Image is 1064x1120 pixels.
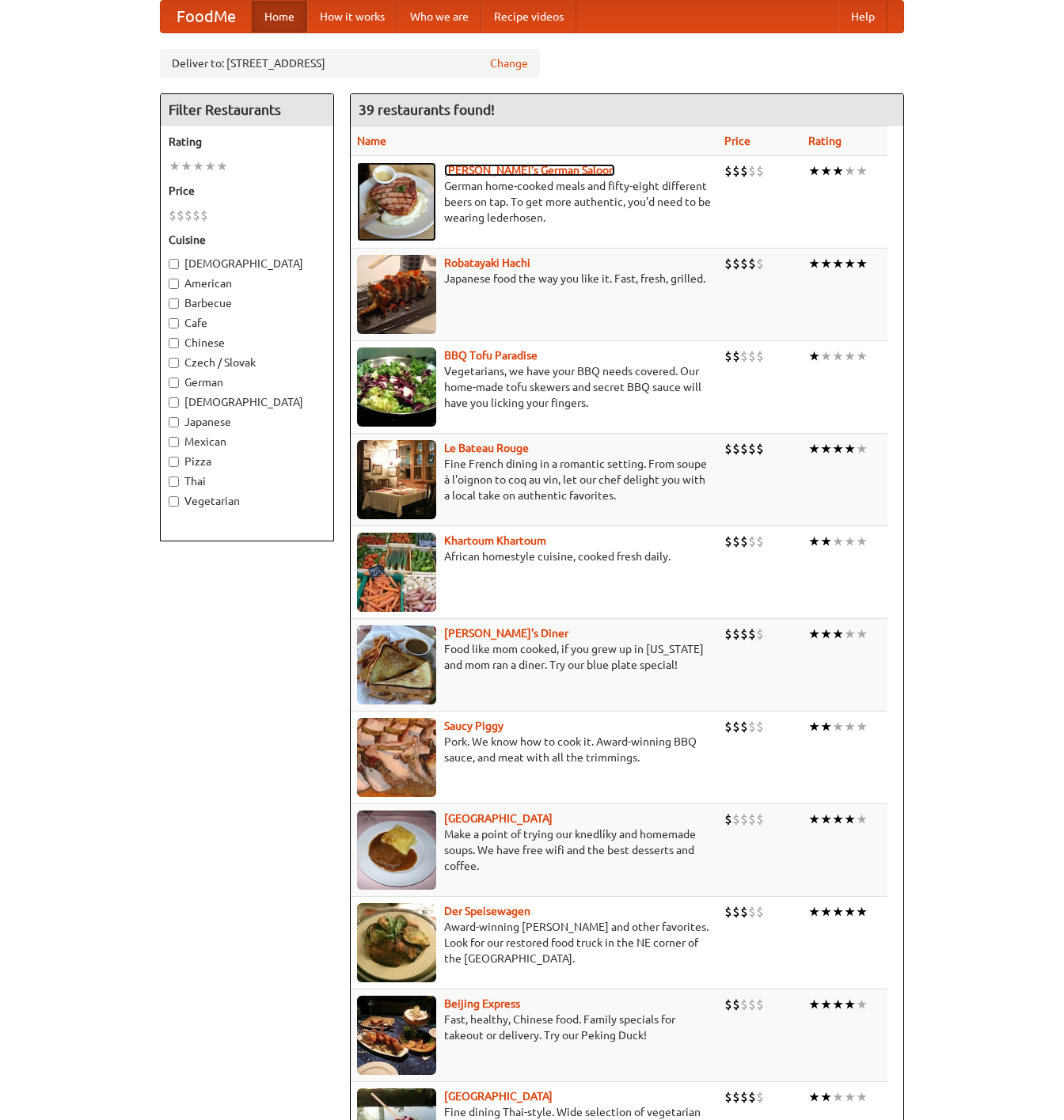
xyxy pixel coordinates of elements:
a: Der Speisewagen [444,905,530,917]
li: $ [748,440,756,457]
p: German home-cooked meals and fifty-eight different beers on tap. To get more authentic, you'd nee... [357,178,712,226]
li: $ [748,1088,756,1106]
p: Food like mom cooked, if you grew up in [US_STATE] and mom ran a diner. Try our blue plate special! [357,641,712,673]
a: Khartoum Khartoum [444,534,546,547]
ng-pluralize: 39 restaurants found! [359,102,495,117]
li: $ [724,811,732,828]
a: Beijing Express [444,997,520,1010]
img: bateaurouge.jpg [357,440,436,519]
li: $ [732,347,740,365]
li: ★ [820,625,832,643]
li: ★ [180,158,192,175]
li: ★ [204,158,216,175]
li: ★ [856,440,868,457]
li: $ [724,718,732,735]
label: Thai [169,473,325,489]
li: ★ [856,996,868,1013]
li: ★ [832,903,844,921]
p: Japanese food the way you like it. Fast, fresh, grilled. [357,271,712,287]
li: $ [748,533,756,550]
label: [DEMOGRAPHIC_DATA] [169,394,325,410]
input: [DEMOGRAPHIC_DATA] [169,259,179,269]
b: [PERSON_NAME]'s German Saloon [444,164,615,177]
li: $ [756,718,764,735]
li: $ [732,533,740,550]
input: [DEMOGRAPHIC_DATA] [169,397,179,408]
img: esthers.jpg [357,162,436,241]
a: Name [357,135,386,147]
li: ★ [856,162,868,180]
a: [PERSON_NAME]'s Diner [444,627,568,640]
li: $ [740,255,748,272]
li: $ [724,903,732,921]
li: ★ [808,996,820,1013]
label: Czech / Slovak [169,355,325,370]
a: Change [490,55,528,71]
li: ★ [856,718,868,735]
img: sallys.jpg [357,625,436,704]
li: ★ [832,718,844,735]
li: $ [732,996,740,1013]
li: $ [724,533,732,550]
label: Mexican [169,434,325,450]
li: ★ [832,625,844,643]
p: Pork. We know how to cook it. Award-winning BBQ sauce, and meat with all the trimmings. [357,734,712,765]
li: ★ [856,903,868,921]
img: speisewagen.jpg [357,903,436,982]
li: $ [740,1088,748,1106]
li: ★ [169,158,180,175]
p: Fine French dining in a romantic setting. From soupe à l'oignon to coq au vin, let our chef delig... [357,456,712,503]
li: ★ [856,347,868,365]
li: $ [177,207,184,224]
li: ★ [808,811,820,828]
li: $ [724,347,732,365]
li: ★ [844,1088,856,1106]
li: ★ [192,158,204,175]
li: ★ [808,255,820,272]
li: $ [748,903,756,921]
img: beijing.jpg [357,996,436,1075]
li: ★ [808,162,820,180]
li: $ [756,347,764,365]
li: $ [756,440,764,457]
li: ★ [820,347,832,365]
input: Mexican [169,437,179,447]
li: ★ [844,533,856,550]
li: $ [724,1088,732,1106]
li: ★ [808,718,820,735]
a: Recipe videos [481,1,576,32]
b: Robatayaki Hachi [444,256,530,269]
li: $ [732,625,740,643]
img: khartoum.jpg [357,533,436,612]
li: $ [724,996,732,1013]
label: Pizza [169,454,325,469]
img: czechpoint.jpg [357,811,436,890]
a: [GEOGRAPHIC_DATA] [444,1090,553,1103]
label: American [169,275,325,291]
li: $ [756,1088,764,1106]
li: ★ [832,440,844,457]
input: Thai [169,476,179,487]
b: [GEOGRAPHIC_DATA] [444,812,553,825]
li: $ [184,207,192,224]
a: Who we are [397,1,481,32]
li: $ [169,207,177,224]
a: BBQ Tofu Paradise [444,349,538,362]
li: $ [732,440,740,457]
label: [DEMOGRAPHIC_DATA] [169,256,325,271]
input: Barbecue [169,298,179,309]
li: ★ [808,440,820,457]
li: ★ [808,625,820,643]
li: $ [740,533,748,550]
label: German [169,374,325,390]
li: $ [748,625,756,643]
li: ★ [856,811,868,828]
li: $ [740,811,748,828]
li: ★ [820,996,832,1013]
a: Rating [808,135,842,147]
li: ★ [820,811,832,828]
li: ★ [820,533,832,550]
